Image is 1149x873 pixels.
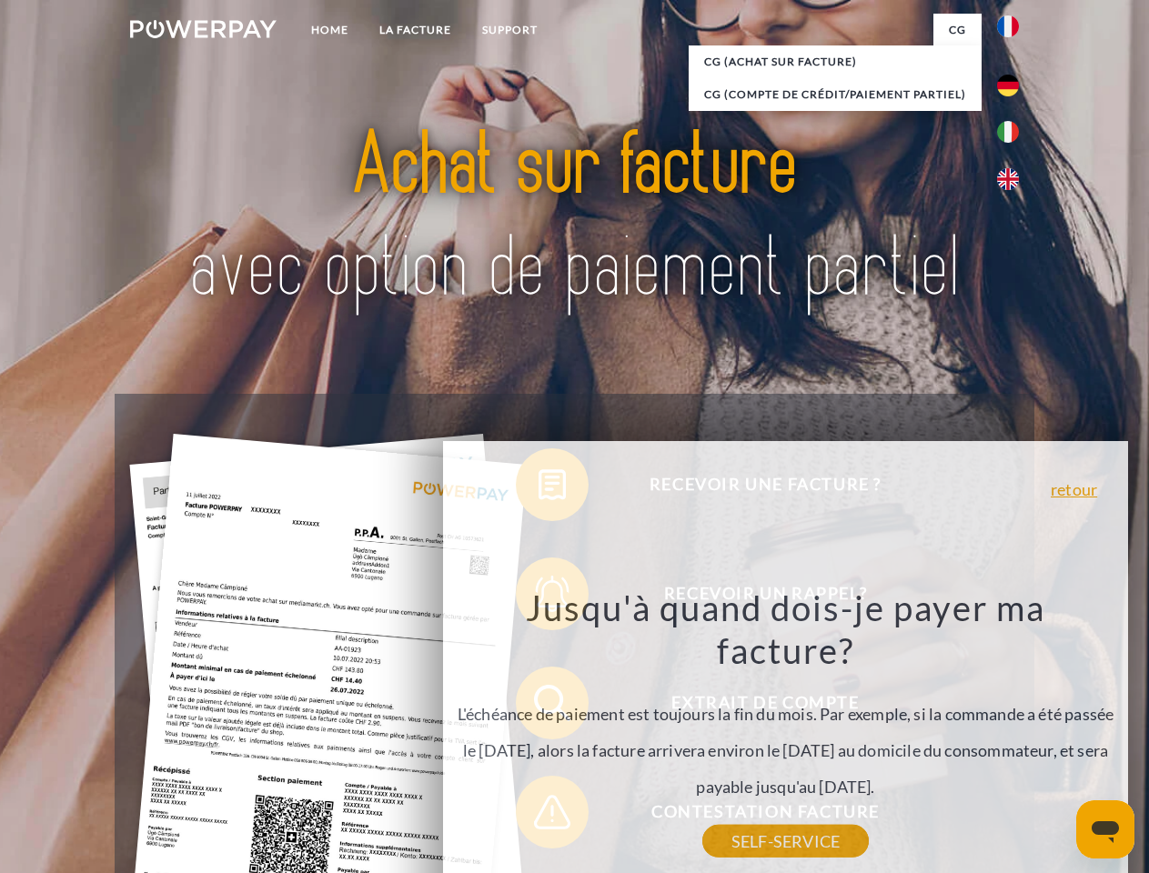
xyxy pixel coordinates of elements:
div: L'échéance de paiement est toujours la fin du mois. Par exemple, si la commande a été passée le [... [454,586,1118,841]
a: CG [933,14,982,46]
a: SELF-SERVICE [702,825,869,858]
img: en [997,168,1019,190]
a: CG (Compte de crédit/paiement partiel) [689,78,982,111]
h3: Jusqu'à quand dois-je payer ma facture? [454,586,1118,673]
img: fr [997,15,1019,37]
a: Support [467,14,553,46]
img: logo-powerpay-white.svg [130,20,277,38]
a: CG (achat sur facture) [689,45,982,78]
img: de [997,75,1019,96]
iframe: Bouton de lancement de la fenêtre de messagerie [1076,800,1134,858]
a: retour [1051,481,1097,497]
a: Home [296,14,364,46]
a: LA FACTURE [364,14,467,46]
img: it [997,121,1019,143]
img: title-powerpay_fr.svg [174,87,975,348]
